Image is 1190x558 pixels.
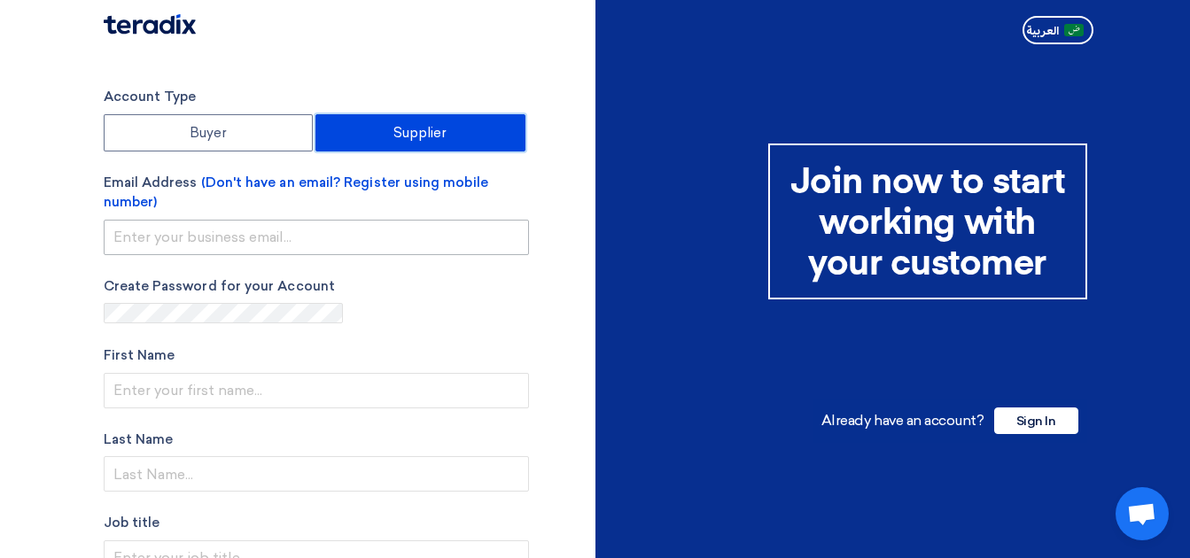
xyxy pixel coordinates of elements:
input: Enter your business email... [104,220,529,255]
label: Buyer [104,114,314,151]
span: (Don't have an email? Register using mobile number) [104,174,488,211]
span: العربية [1026,25,1059,37]
label: Last Name [104,430,529,450]
div: Join now to start working with your customer [768,143,1087,299]
img: ar-AR.png [1064,24,1084,37]
label: Create Password for your Account [104,276,529,297]
span: Already have an account? [821,412,984,429]
label: Supplier [315,114,525,151]
input: Last Name... [104,456,529,492]
label: Account Type [104,87,529,107]
label: Email Address [104,173,529,213]
label: First Name [104,345,529,366]
button: العربية [1023,16,1093,44]
a: Open chat [1116,487,1169,540]
span: Sign In [994,407,1078,434]
label: Job title [104,513,529,533]
a: Sign In [994,412,1078,429]
img: Teradix logo [104,14,196,35]
input: Enter your first name... [104,373,529,408]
